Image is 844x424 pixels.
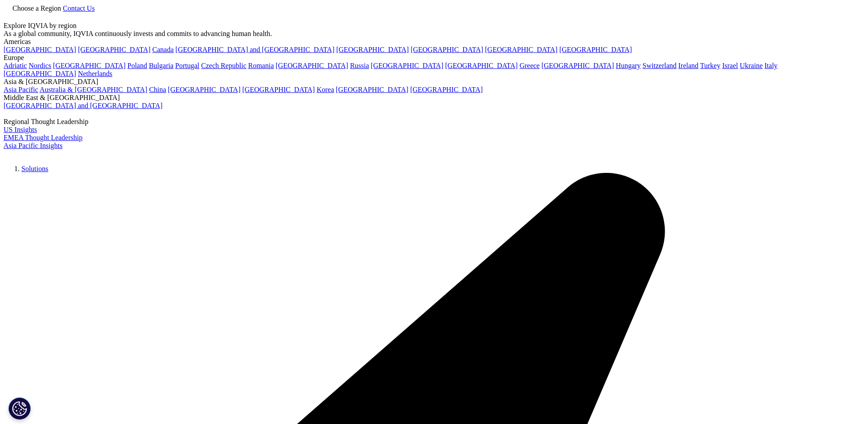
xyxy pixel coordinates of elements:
a: [GEOGRAPHIC_DATA] [336,46,409,53]
a: [GEOGRAPHIC_DATA] [168,86,240,93]
a: [GEOGRAPHIC_DATA] [4,46,76,53]
a: [GEOGRAPHIC_DATA] [410,86,483,93]
a: [GEOGRAPHIC_DATA] [445,62,518,69]
a: [GEOGRAPHIC_DATA] [559,46,632,53]
a: [GEOGRAPHIC_DATA] [53,62,125,69]
a: [GEOGRAPHIC_DATA] [78,46,150,53]
a: Contact Us [63,4,95,12]
a: [GEOGRAPHIC_DATA] [541,62,614,69]
a: [GEOGRAPHIC_DATA] [242,86,315,93]
a: Netherlands [78,70,112,77]
a: Russia [350,62,369,69]
a: Australia & [GEOGRAPHIC_DATA] [40,86,147,93]
a: [GEOGRAPHIC_DATA] [276,62,348,69]
a: Turkey [700,62,721,69]
a: [GEOGRAPHIC_DATA] and [GEOGRAPHIC_DATA] [175,46,334,53]
a: Ireland [678,62,699,69]
a: Ukraine [740,62,763,69]
a: EMEA Thought Leadership [4,134,82,141]
span: Choose a Region [12,4,61,12]
div: Americas [4,38,840,46]
a: Korea [317,86,334,93]
a: Bulgaria [149,62,174,69]
div: Europe [4,54,840,62]
a: [GEOGRAPHIC_DATA] [4,70,76,77]
a: Asia Pacific [4,86,38,93]
a: [GEOGRAPHIC_DATA] [411,46,483,53]
div: As a global community, IQVIA continuously invests and commits to advancing human health. [4,30,840,38]
a: Switzerland [642,62,676,69]
a: [GEOGRAPHIC_DATA] and [GEOGRAPHIC_DATA] [4,102,162,109]
div: Asia & [GEOGRAPHIC_DATA] [4,78,840,86]
a: Czech Republic [201,62,246,69]
a: Hungary [616,62,641,69]
a: [GEOGRAPHIC_DATA] [336,86,408,93]
a: [GEOGRAPHIC_DATA] [371,62,443,69]
a: Canada [152,46,174,53]
a: Nordics [28,62,51,69]
a: Israel [722,62,738,69]
a: [GEOGRAPHIC_DATA] [485,46,557,53]
a: Poland [127,62,147,69]
a: China [149,86,166,93]
button: Cookies Settings [8,397,31,420]
a: Italy [764,62,777,69]
a: Solutions [21,165,48,172]
a: Romania [248,62,274,69]
div: Explore IQVIA by region [4,22,840,30]
a: Asia Pacific Insights [4,142,62,149]
div: Regional Thought Leadership [4,118,840,126]
a: Portugal [175,62,199,69]
a: Greece [520,62,540,69]
div: Middle East & [GEOGRAPHIC_DATA] [4,94,840,102]
a: US Insights [4,126,37,133]
a: Adriatic [4,62,27,69]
